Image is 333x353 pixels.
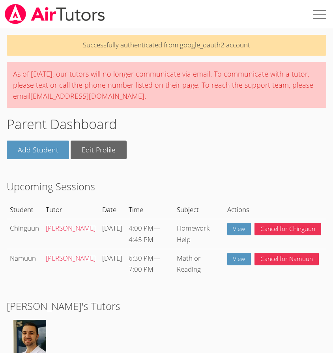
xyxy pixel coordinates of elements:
[227,223,251,236] a: View
[129,253,170,276] div: —
[174,201,224,219] th: Subject
[7,299,326,314] h2: [PERSON_NAME]'s Tutors
[129,265,153,274] span: 7:00 PM
[99,201,125,219] th: Date
[102,253,122,264] div: [DATE]
[7,114,326,134] h1: Parent Dashboard
[7,219,43,249] td: Chinguun
[254,253,319,266] button: Cancel for Namuun
[254,223,321,236] button: Cancel for Chinguun
[129,223,153,233] span: 4:00 PM
[129,253,153,263] span: 6:30 PM
[4,4,106,24] img: airtutors_banner-c4298cdbf04f3fff15de1276eac7730deb9818008684d7c2e4769d2f7ddbe033.png
[43,201,99,219] th: Tutor
[102,223,122,234] div: [DATE]
[71,141,127,159] a: Edit Profile
[7,179,326,194] h2: Upcoming Sessions
[224,201,326,219] th: Actions
[125,201,174,219] th: Time
[7,249,43,279] td: Namuun
[227,253,251,266] a: View
[7,141,69,159] a: Add Student
[129,235,153,244] span: 4:45 PM
[174,219,224,249] td: Homework Help
[129,223,170,246] div: —
[7,201,43,219] th: Student
[46,223,95,233] a: [PERSON_NAME]
[46,253,95,263] a: [PERSON_NAME]
[174,249,224,279] td: Math or Reading
[7,62,326,108] div: As of [DATE], our tutors will no longer communicate via email. To communicate with a tutor, pleas...
[7,35,326,56] p: Successfully authenticated from google_oauth2 account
